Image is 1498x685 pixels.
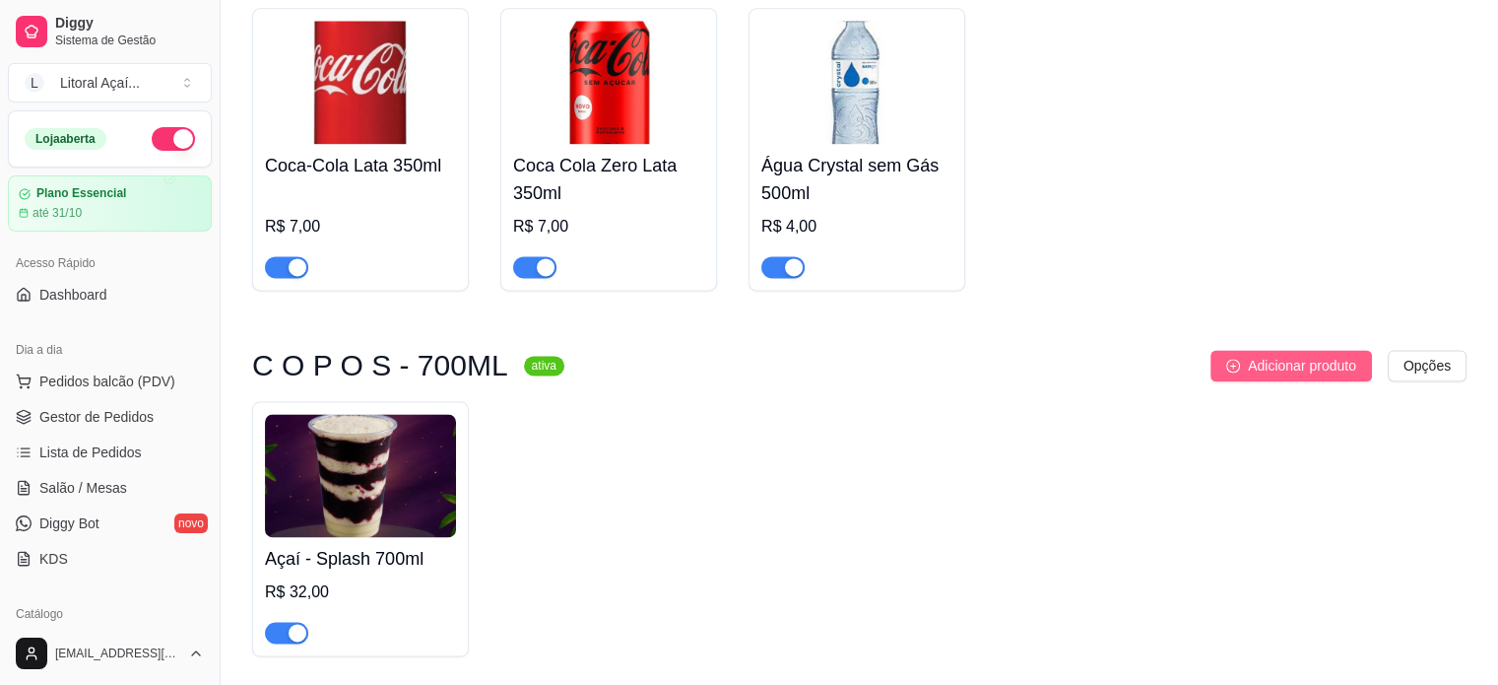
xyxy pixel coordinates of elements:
[265,215,456,239] div: R$ 7,00
[39,549,68,569] span: KDS
[39,478,127,498] span: Salão / Mesas
[8,175,212,232] a: Plano Essencialaté 31/10
[39,372,175,391] span: Pedidos balcão (PDV)
[39,285,107,305] span: Dashboard
[8,8,212,55] a: DiggySistema de Gestão
[1226,359,1240,373] span: plus-circle
[152,127,195,151] button: Alterar Status
[1210,350,1372,381] button: Adicionar produto
[1403,355,1451,377] span: Opções
[33,205,82,221] article: até 31/10
[8,63,212,103] button: Select a team
[60,73,140,93] div: Litoral Açaí ...
[513,215,704,239] div: R$ 7,00
[55,646,180,661] span: [EMAIL_ADDRESS][DOMAIN_NAME]
[1388,350,1466,381] button: Opções
[252,354,508,377] h3: C O P O S - 700ML
[8,543,212,575] a: KDS
[265,545,456,573] h4: Açaí - Splash 700ml
[8,366,212,397] button: Pedidos balcão (PDV)
[513,21,704,144] img: product-image
[761,152,952,207] h4: Água Crystal sem Gás 500ml
[8,630,212,677] button: [EMAIL_ADDRESS][DOMAIN_NAME]
[265,152,456,179] h4: Coca-Cola Lata 350ml
[265,414,456,537] img: product-image
[513,152,704,207] h4: Coca Cola Zero Lata 350ml
[55,15,204,33] span: Diggy
[39,514,99,533] span: Diggy Bot
[8,437,212,468] a: Lista de Pedidos
[265,21,456,144] img: product-image
[8,247,212,279] div: Acesso Rápido
[25,128,106,150] div: Loja aberta
[39,443,142,462] span: Lista de Pedidos
[8,401,212,433] a: Gestor de Pedidos
[55,33,204,48] span: Sistema de Gestão
[36,186,126,201] article: Plano Essencial
[8,279,212,310] a: Dashboard
[25,73,44,93] span: L
[39,407,154,427] span: Gestor de Pedidos
[8,472,212,504] a: Salão / Mesas
[1248,355,1356,377] span: Adicionar produto
[8,508,212,539] a: Diggy Botnovo
[761,21,952,144] img: product-image
[761,215,952,239] div: R$ 4,00
[8,334,212,366] div: Dia a dia
[524,356,564,376] sup: ativa
[8,598,212,630] div: Catálogo
[265,581,456,604] div: R$ 32,00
